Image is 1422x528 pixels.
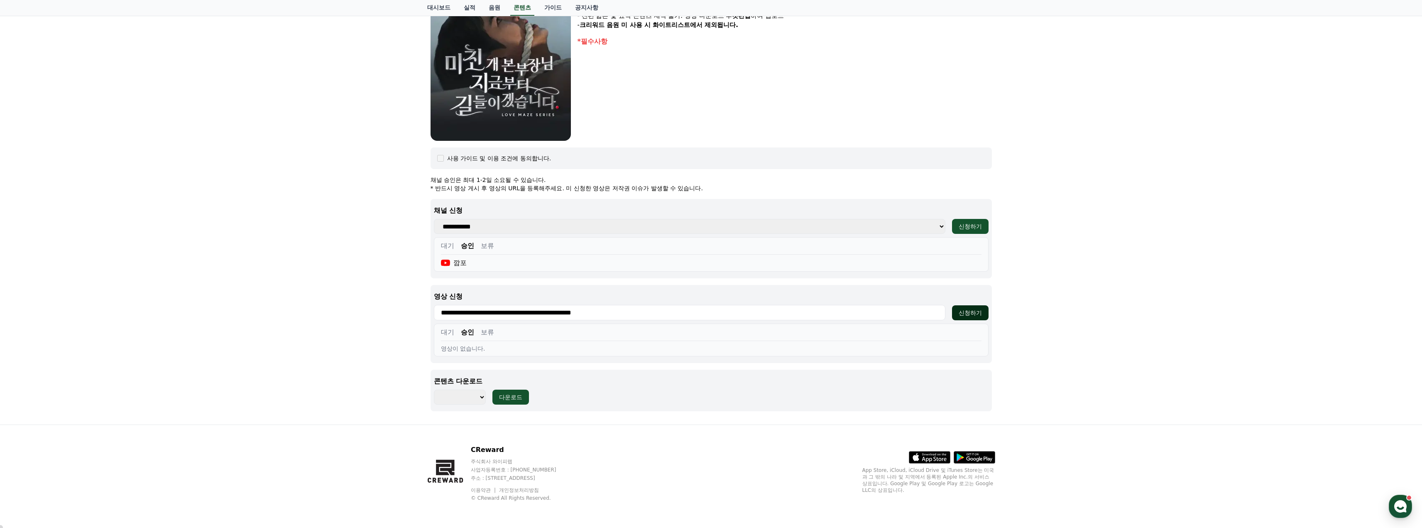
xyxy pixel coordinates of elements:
button: 대기 [441,327,454,337]
div: 영상이 없습니다. [441,344,981,353]
div: 신청하기 [959,309,982,317]
button: 대기 [441,241,454,251]
div: 사용 가이드 및 이용 조건에 동의합니다. [447,154,551,162]
div: *필수사항 [578,37,992,47]
p: 주식회사 와이피랩 [471,458,572,465]
span: 홈 [26,276,31,282]
div: 다운로드 [499,393,522,401]
button: 승인 [461,327,474,337]
p: CReward [471,445,572,455]
p: 주소 : [STREET_ADDRESS] [471,475,572,481]
p: 채널 승인은 최대 1-2일 소요될 수 있습니다. [431,176,992,184]
strong: 컷편집 [732,12,751,20]
button: 신청하기 [952,219,989,234]
span: 설정 [128,276,138,282]
a: 개인정보처리방침 [499,487,539,493]
p: 영상 신청 [434,292,989,302]
p: 채널 신청 [434,206,989,216]
a: 이용약관 [471,487,497,493]
button: 보류 [481,327,494,337]
strong: 크리워드 음원 미 사용 시 화이트리스트에서 제외됩니다. [580,21,738,29]
a: 설정 [107,263,159,284]
div: 깜포 [441,258,467,268]
div: 신청하기 [959,222,982,231]
button: 보류 [481,241,494,251]
a: 홈 [2,263,55,284]
p: * 반드시 영상 게시 후 영상의 URL을 등록해주세요. 미 신청한 영상은 저작권 이슈가 발생할 수 있습니다. [431,184,992,192]
button: 신청하기 [952,305,989,320]
p: App Store, iCloud, iCloud Drive 및 iTunes Store는 미국과 그 밖의 나라 및 지역에서 등록된 Apple Inc.의 서비스 상표입니다. Goo... [862,467,995,494]
p: © CReward All Rights Reserved. [471,495,572,501]
a: 대화 [55,263,107,284]
p: 콘텐츠 다운로드 [434,376,989,386]
span: 대화 [76,276,86,283]
button: 승인 [461,241,474,251]
button: 다운로드 [492,390,529,405]
p: 사업자등록번호 : [PHONE_NUMBER] [471,467,572,473]
p: - [578,20,992,30]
